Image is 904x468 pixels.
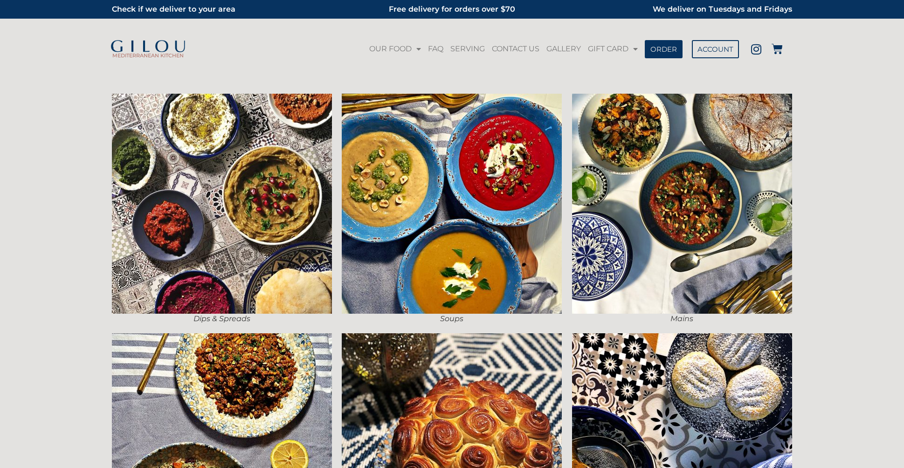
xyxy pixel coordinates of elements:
h2: We deliver on Tuesdays and Fridays [572,2,792,16]
a: Check if we deliver to your area [112,5,235,14]
a: FAQ [426,38,446,60]
img: Dips & Spreads [112,94,332,314]
img: Gilou Logo [110,40,186,53]
img: Mains [572,94,792,314]
a: OUR FOOD [367,38,423,60]
a: GALLERY [544,38,583,60]
span: ACCOUNT [697,46,733,53]
figcaption: Mains [572,314,792,324]
img: Soups [342,94,562,314]
h2: MEDITERRANEAN KITCHEN [107,53,189,58]
a: ACCOUNT [692,40,739,58]
figcaption: Soups [342,314,562,324]
a: ORDER [645,40,683,58]
a: GIFT CARD [586,38,640,60]
nav: Menu [366,38,640,60]
span: ORDER [650,46,677,53]
a: CONTACT US [490,38,542,60]
h2: Free delivery for orders over $70 [342,2,562,16]
a: SERVING [448,38,487,60]
figcaption: Dips & Spreads [112,314,332,324]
